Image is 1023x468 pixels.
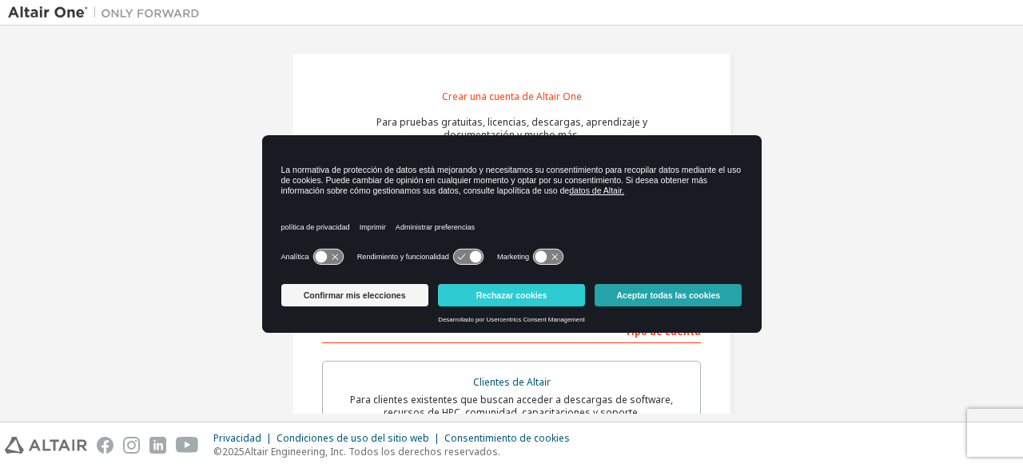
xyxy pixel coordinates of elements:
font: Clientes de Altair [473,375,551,389]
font: Consentimiento de cookies [444,431,570,445]
font: © [213,445,222,458]
font: Crear una cuenta de Altair One [442,90,582,103]
img: instagram.svg [123,437,140,454]
img: youtube.svg [176,437,199,454]
font: Altair Engineering, Inc. Todos los derechos reservados. [245,445,500,458]
font: 2025 [222,445,245,458]
font: documentación y mucho más. [444,128,580,142]
img: linkedin.svg [149,437,166,454]
img: Altair Uno [8,5,208,21]
img: facebook.svg [97,437,113,454]
font: Para clientes existentes que buscan acceder a descargas de software, recursos de HPC, comunidad, ... [350,393,673,419]
img: altair_logo.svg [5,437,87,454]
font: Para pruebas gratuitas, licencias, descargas, aprendizaje y [376,115,647,129]
font: Condiciones de uso del sitio web [277,431,429,445]
font: Privacidad [213,431,261,445]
